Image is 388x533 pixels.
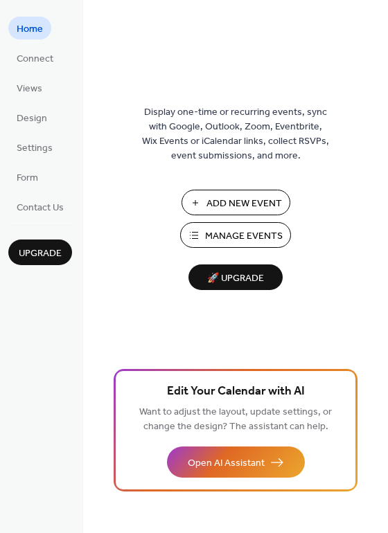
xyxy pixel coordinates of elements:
[8,240,72,265] button: Upgrade
[8,136,61,159] a: Settings
[206,197,282,211] span: Add New Event
[197,269,274,288] span: 🚀 Upgrade
[167,446,305,478] button: Open AI Assistant
[182,190,290,215] button: Add New Event
[8,165,46,188] a: Form
[8,46,62,69] a: Connect
[205,229,283,244] span: Manage Events
[17,141,53,156] span: Settings
[8,106,55,129] a: Design
[19,246,62,261] span: Upgrade
[167,382,305,401] span: Edit Your Calendar with AI
[17,52,53,66] span: Connect
[139,403,332,436] span: Want to adjust the layout, update settings, or change the design? The assistant can help.
[188,264,283,290] button: 🚀 Upgrade
[180,222,291,248] button: Manage Events
[17,171,38,186] span: Form
[188,456,265,471] span: Open AI Assistant
[142,105,329,163] span: Display one-time or recurring events, sync with Google, Outlook, Zoom, Eventbrite, Wix Events or ...
[17,22,43,37] span: Home
[17,201,64,215] span: Contact Us
[8,17,51,39] a: Home
[17,82,42,96] span: Views
[17,111,47,126] span: Design
[8,195,72,218] a: Contact Us
[8,76,51,99] a: Views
